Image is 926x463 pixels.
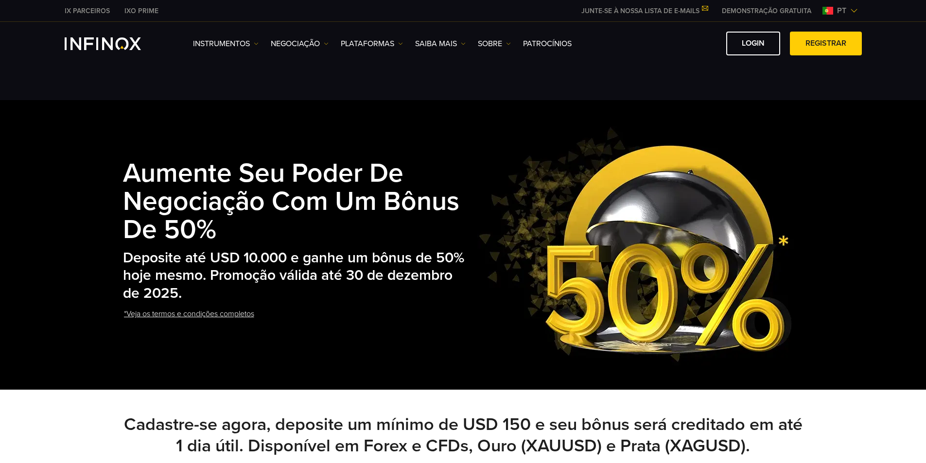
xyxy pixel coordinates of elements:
[65,37,164,50] a: INFINOX Logo
[341,38,403,50] a: PLATAFORMAS
[833,5,850,17] span: pt
[574,7,715,15] a: JUNTE-SE À NOSSA LISTA DE E-MAILS
[193,38,259,50] a: Instrumentos
[715,6,819,16] a: INFINOX MENU
[478,38,511,50] a: SOBRE
[123,249,469,303] h2: Deposite até USD 10.000 e ganhe um bônus de 50% hoje mesmo. Promoção válida até 30 de dezembro de...
[523,38,572,50] a: Patrocínios
[57,6,117,16] a: INFINOX
[271,38,329,50] a: NEGOCIAÇÃO
[123,414,804,457] h2: Cadastre-se agora, deposite um mínimo de USD 150 e seu bônus será creditado em até 1 dia útil. Di...
[123,302,255,326] a: *Veja os termos e condições completos
[415,38,466,50] a: Saiba mais
[123,157,459,246] strong: Aumente seu poder de negociação com um bônus de 50%
[117,6,166,16] a: INFINOX
[790,32,862,55] a: Registrar
[726,32,780,55] a: Login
